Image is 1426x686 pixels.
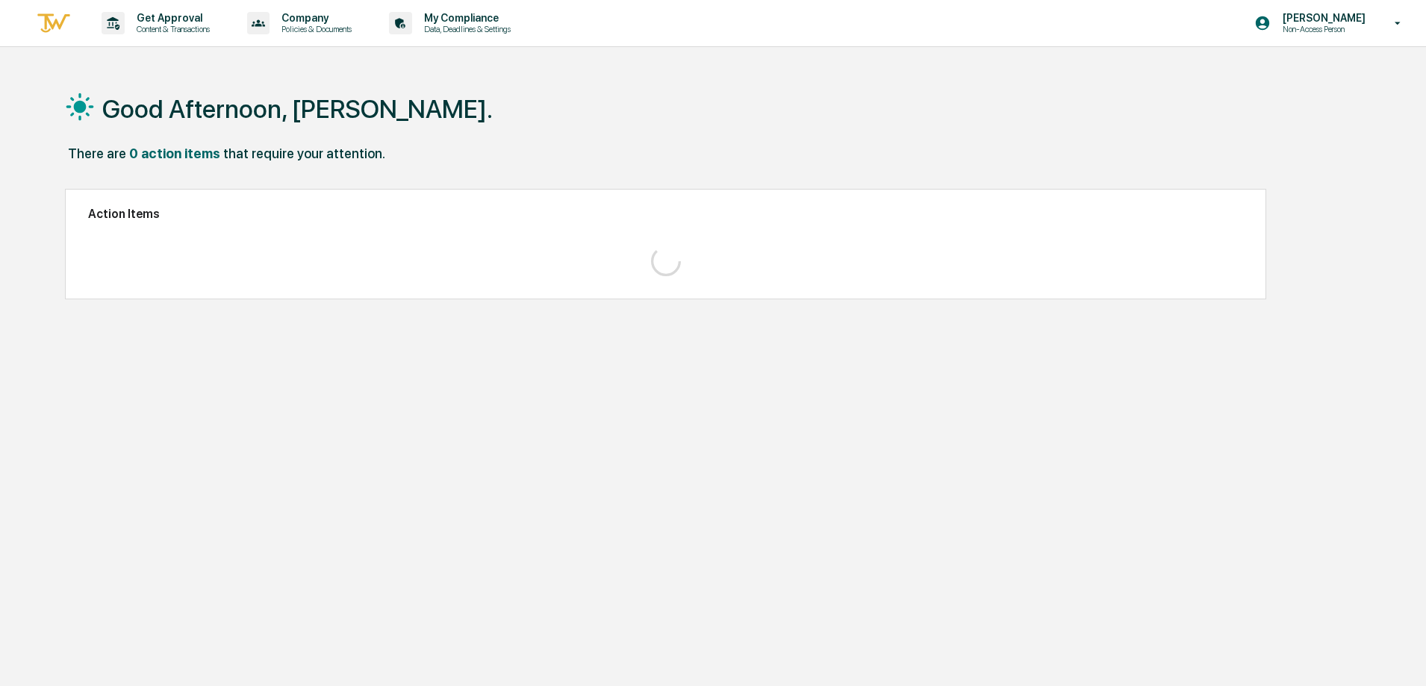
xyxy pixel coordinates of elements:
[1271,24,1373,34] p: Non-Access Person
[125,12,217,24] p: Get Approval
[270,12,359,24] p: Company
[36,11,72,36] img: logo
[102,94,493,124] h1: Good Afternoon, [PERSON_NAME].
[68,146,126,161] div: There are
[412,24,518,34] p: Data, Deadlines & Settings
[1271,12,1373,24] p: [PERSON_NAME]
[270,24,359,34] p: Policies & Documents
[125,24,217,34] p: Content & Transactions
[223,146,385,161] div: that require your attention.
[88,207,1243,221] h2: Action Items
[129,146,220,161] div: 0 action items
[412,12,518,24] p: My Compliance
